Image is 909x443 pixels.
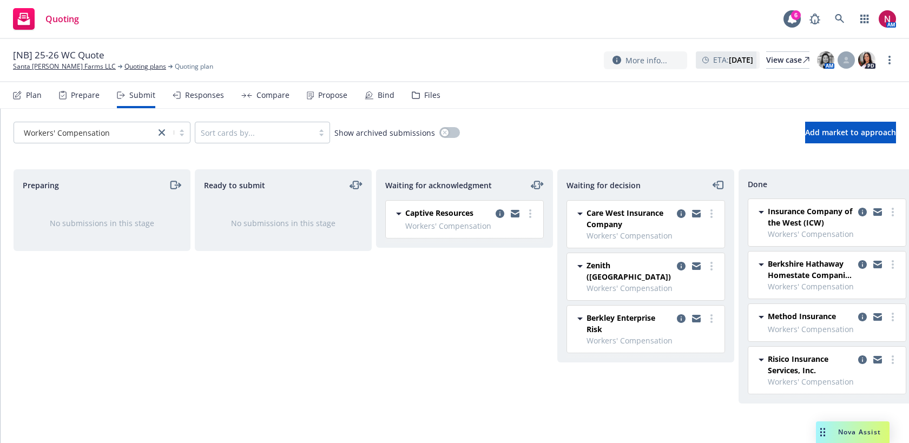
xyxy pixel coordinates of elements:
[856,258,869,271] a: copy logging email
[766,51,809,69] a: View case
[816,421,890,443] button: Nova Assist
[604,51,687,69] button: More info...
[625,55,667,66] span: More info...
[675,207,688,220] a: copy logging email
[587,230,718,241] span: Workers' Compensation
[886,258,899,271] a: more
[26,91,42,100] div: Plan
[768,258,854,281] span: Berkshire Hathaway Homestate Companies (BHHC)
[713,54,753,65] span: ETA :
[155,126,168,139] a: close
[378,91,394,100] div: Bind
[587,282,718,294] span: Workers' Compensation
[768,353,854,376] span: Risico Insurance Services, Inc.
[817,51,834,69] img: photo
[768,281,899,292] span: Workers' Compensation
[175,62,213,71] span: Quoting plan
[829,8,851,30] a: Search
[838,427,881,437] span: Nova Assist
[350,178,363,191] a: moveLeftRight
[24,127,110,138] span: Workers' Compensation
[424,91,440,100] div: Files
[856,353,869,366] a: copy logging email
[705,312,718,325] a: more
[729,55,753,65] strong: [DATE]
[883,54,896,67] a: more
[871,258,884,271] a: copy logging email
[768,323,899,335] span: Workers' Compensation
[124,62,166,71] a: Quoting plans
[871,353,884,366] a: copy logging email
[856,310,869,323] a: copy logging email
[19,127,150,138] span: Workers' Compensation
[879,10,896,28] img: photo
[31,217,173,229] div: No submissions in this stage
[385,180,492,191] span: Waiting for acknowledgment
[318,91,347,100] div: Propose
[405,207,473,219] span: Captive Resources
[805,127,896,137] span: Add market to approach
[804,8,826,30] a: Report a Bug
[871,310,884,323] a: copy logging email
[256,91,289,100] div: Compare
[712,178,725,191] a: moveLeft
[886,206,899,219] a: more
[690,260,703,273] a: copy logging email
[748,178,767,190] span: Done
[768,228,899,240] span: Workers' Compensation
[531,178,544,191] a: moveLeftRight
[204,180,265,191] span: Ready to submit
[805,122,896,143] button: Add market to approach
[213,217,354,229] div: No submissions in this stage
[168,178,181,191] a: moveRight
[405,220,537,232] span: Workers' Compensation
[766,52,809,68] div: View case
[886,310,899,323] a: more
[45,15,79,23] span: Quoting
[13,62,116,71] a: Santa [PERSON_NAME] Farms LLC
[587,207,673,230] span: Care West Insurance Company
[587,335,718,346] span: Workers' Compensation
[886,353,899,366] a: more
[816,421,829,443] div: Drag to move
[334,127,435,138] span: Show archived submissions
[13,49,104,62] span: [NB] 25-26 WC Quote
[509,207,522,220] a: copy logging email
[705,260,718,273] a: more
[858,51,875,69] img: photo
[690,207,703,220] a: copy logging email
[871,206,884,219] a: copy logging email
[567,180,641,191] span: Waiting for decision
[71,91,100,100] div: Prepare
[768,206,854,228] span: Insurance Company of the West (ICW)
[524,207,537,220] a: more
[791,10,801,20] div: 6
[768,310,836,322] span: Method Insurance
[587,312,673,335] span: Berkley Enterprise Risk
[493,207,506,220] a: copy logging email
[587,260,673,282] span: Zenith ([GEOGRAPHIC_DATA])
[854,8,875,30] a: Switch app
[675,260,688,273] a: copy logging email
[675,312,688,325] a: copy logging email
[690,312,703,325] a: copy logging email
[9,4,83,34] a: Quoting
[23,180,59,191] span: Preparing
[856,206,869,219] a: copy logging email
[768,376,899,387] span: Workers' Compensation
[129,91,155,100] div: Submit
[185,91,224,100] div: Responses
[705,207,718,220] a: more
